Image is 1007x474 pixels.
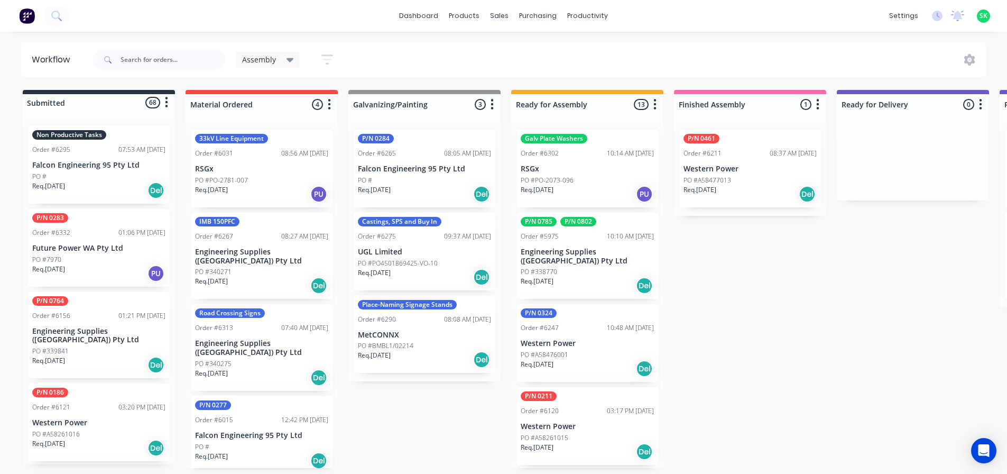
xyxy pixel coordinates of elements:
div: Del [636,277,653,294]
img: Factory [19,8,35,24]
div: P/N 0324 [521,308,557,318]
p: Req. [DATE] [521,443,553,452]
p: Req. [DATE] [683,185,716,195]
p: Req. [DATE] [521,360,553,369]
div: Workflow [32,53,75,66]
div: P/N 0283 [32,213,68,223]
div: Order #5975 [521,232,559,241]
p: Req. [DATE] [521,185,553,195]
div: Road Crossing Signs [195,308,265,318]
p: RSGx [195,165,328,174]
div: P/N 0764Order #615601:21 PM [DATE]Engineering Supplies ([GEOGRAPHIC_DATA]) Pty LtdPO #339841Req.[... [28,292,170,379]
div: Order #6332 [32,228,70,238]
div: P/N 0802 [560,217,596,226]
span: Assembly [242,54,276,65]
p: Req. [DATE] [358,185,391,195]
p: UGL Limited [358,248,491,257]
div: Castings, SPS and Buy InOrder #627509:37 AM [DATE]UGL LimitedPO #PO4501869425-VO-10Req.[DATE]Del [354,213,495,290]
div: 10:10 AM [DATE] [607,232,654,241]
div: 08:05 AM [DATE] [444,149,491,158]
p: Falcon Engineering 95 Pty Ltd [195,431,328,440]
p: PO #340271 [195,267,232,277]
div: 03:17 PM [DATE] [607,406,654,416]
p: Engineering Supplies ([GEOGRAPHIC_DATA]) Pty Ltd [32,327,165,345]
div: P/N 0461 [683,134,719,143]
p: Engineering Supplies ([GEOGRAPHIC_DATA]) Pty Ltd [195,248,328,266]
div: 08:08 AM [DATE] [444,315,491,324]
div: P/N 0277Order #601512:42 PM [DATE]Falcon Engineering 95 Pty LtdPO #Req.[DATE]Del [191,396,332,474]
div: Castings, SPS and Buy In [358,217,441,226]
p: PO #A58261015 [521,433,568,443]
div: Non Productive TasksOrder #629507:53 AM [DATE]Falcon Engineering 95 Pty LtdPO #Req.[DATE]Del [28,126,170,204]
div: P/N 0461Order #621108:37 AM [DATE]Western PowerPO #A58477013Req.[DATE]Del [679,130,821,207]
p: Engineering Supplies ([GEOGRAPHIC_DATA]) Pty Ltd [521,248,654,266]
div: Order #6267 [195,232,233,241]
p: RSGx [521,165,654,174]
div: Del [636,360,653,377]
p: PO #PO-2781-007 [195,176,248,185]
div: Del [147,357,164,373]
div: Place-Naming Signage Stands [358,300,457,309]
div: Order #6290 [358,315,396,324]
input: Search for orders... [121,49,225,70]
div: Order #6031 [195,149,233,158]
div: P/N 0186 [32,388,68,397]
div: Del [310,277,327,294]
div: Road Crossing SignsOrder #631307:40 AM [DATE]Engineering Supplies ([GEOGRAPHIC_DATA]) Pty LtdPO #... [191,304,332,391]
div: 12:42 PM [DATE] [281,415,328,425]
div: 01:21 PM [DATE] [118,311,165,321]
div: P/N 0284Order #626508:05 AM [DATE]Falcon Engineering 95 Pty LtdPO #Req.[DATE]Del [354,130,495,207]
p: Req. [DATE] [358,351,391,360]
p: Engineering Supplies ([GEOGRAPHIC_DATA]) Pty Ltd [195,339,328,357]
p: Req. [DATE] [195,452,228,461]
div: Galv Plate Washers [521,134,587,143]
p: PO #A58261016 [32,430,80,439]
div: P/N 0785 [521,217,557,226]
p: PO # [195,442,209,452]
p: Falcon Engineering 95 Pty Ltd [358,165,491,174]
p: PO # [32,172,47,181]
div: P/N 0324Order #624710:48 AM [DATE]Western PowerPO #A58476001Req.[DATE]Del [516,304,658,382]
div: Order #6275 [358,232,396,241]
div: Order #6211 [683,149,722,158]
div: Non Productive Tasks [32,130,106,140]
div: products [444,8,485,24]
div: 03:20 PM [DATE] [118,403,165,412]
div: 33kV Line EquipmentOrder #603108:56 AM [DATE]RSGxPO #PO-2781-007Req.[DATE]PU [191,130,332,207]
div: Order #6302 [521,149,559,158]
div: 08:56 AM [DATE] [281,149,328,158]
div: 07:40 AM [DATE] [281,323,328,333]
p: Req. [DATE] [32,181,65,191]
p: PO #340275 [195,359,232,369]
div: P/N 0283Order #633201:06 PM [DATE]Future Power WA Pty LtdPO #7970Req.[DATE]PU [28,209,170,287]
div: purchasing [514,8,562,24]
div: 10:48 AM [DATE] [607,323,654,333]
div: Del [310,369,327,386]
div: Del [147,440,164,457]
p: Req. [DATE] [195,369,228,378]
p: Req. [DATE] [32,265,65,274]
div: 33kV Line Equipment [195,134,268,143]
span: SK [980,11,987,21]
p: Req. [DATE] [195,185,228,195]
p: Req. [DATE] [195,277,228,286]
p: Req. [DATE] [358,268,391,278]
p: Western Power [32,418,165,427]
div: PU [310,186,327,203]
p: Req. [DATE] [521,277,553,286]
div: PU [147,265,164,282]
div: Order #6015 [195,415,233,425]
a: dashboard [394,8,444,24]
div: IMB 150PFCOrder #626708:27 AM [DATE]Engineering Supplies ([GEOGRAPHIC_DATA]) Pty LtdPO #340271Req... [191,213,332,299]
div: Del [310,452,327,469]
div: Order #6313 [195,323,233,333]
div: P/N 0211 [521,391,557,401]
div: Del [473,186,490,203]
div: IMB 150PFC [195,217,239,226]
div: P/N 0211Order #612003:17 PM [DATE]Western PowerPO #A58261015Req.[DATE]Del [516,387,658,465]
div: 07:53 AM [DATE] [118,145,165,154]
div: Del [147,182,164,199]
div: 09:37 AM [DATE] [444,232,491,241]
div: P/N 0764 [32,296,68,306]
p: Future Power WA Pty Ltd [32,244,165,253]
